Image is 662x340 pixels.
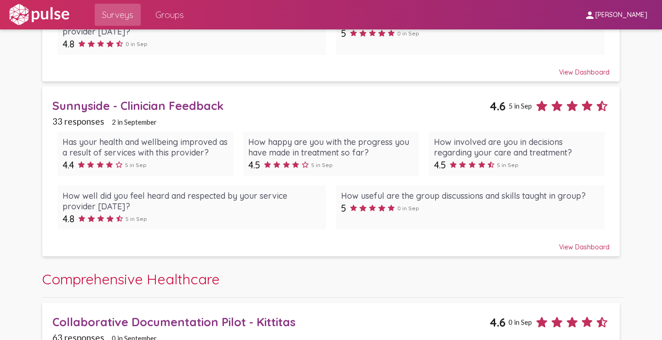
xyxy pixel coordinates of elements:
[341,202,346,214] span: 5
[248,137,414,158] div: How happy are you with the progress you have made in treatment so far?
[126,215,147,222] span: 5 in Sep
[490,315,506,329] span: 4.6
[508,318,532,326] span: 0 in Sep
[52,235,610,251] div: View Dashboard
[63,190,321,212] div: How well did you feel heard and respected by your service provider [DATE]?
[112,118,157,126] span: 2 in September
[497,161,519,168] span: 5 in Sep
[148,4,191,26] a: Groups
[95,4,141,26] a: Surveys
[7,3,71,26] img: white-logo.svg
[63,38,74,50] span: 4.8
[63,213,74,225] span: 4.8
[52,98,490,113] div: Sunnyside - Clinician Feedback
[490,99,506,113] span: 4.6
[155,6,184,23] span: Groups
[584,10,595,21] mat-icon: person
[311,161,333,168] span: 5 in Sep
[577,6,655,23] button: [PERSON_NAME]
[248,159,260,171] span: 4.5
[42,270,220,288] span: Comprehensive Healthcare
[508,102,532,110] span: 5 in Sep
[42,86,620,256] a: Sunnyside - Clinician Feedback4.65 in Sep33 responses2 in SeptemberHas your health and wellbeing ...
[434,137,599,158] div: How involved are you in decisions regarding your care and treatment?
[63,137,228,158] div: Has your health and wellbeing improved as a result of services with this provider?
[125,161,147,168] span: 5 in Sep
[397,205,419,212] span: 0 in Sep
[126,40,148,47] span: 0 in Sep
[434,159,446,171] span: 4.5
[102,6,133,23] span: Surveys
[341,28,346,39] span: 5
[52,116,104,127] span: 33 responses
[397,30,419,37] span: 0 in Sep
[595,11,647,19] span: [PERSON_NAME]
[52,315,490,329] div: Collaborative Documentation Pilot - Kittitas
[52,60,610,76] div: View Dashboard
[341,190,599,201] div: How useful are the group discussions and skills taught in group?
[63,159,74,171] span: 4.4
